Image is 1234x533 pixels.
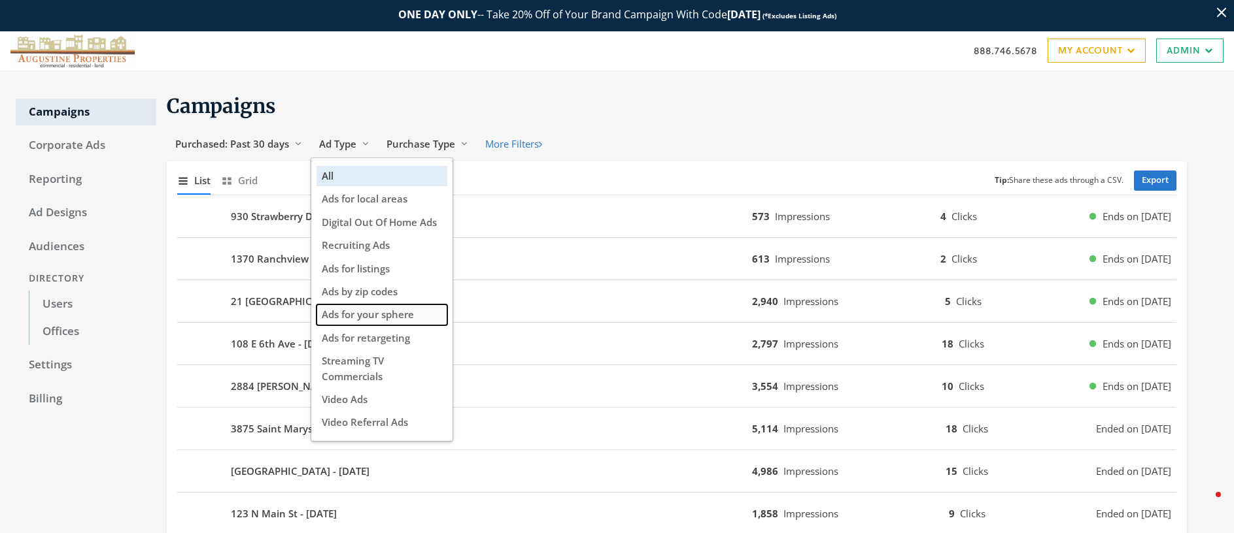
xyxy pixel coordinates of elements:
span: Clicks [959,380,984,393]
a: Reporting [16,166,156,193]
span: Impressions [783,295,838,308]
span: Ends on [DATE] [1103,294,1171,309]
button: Purchase Type [378,132,477,156]
b: 3,554 [752,380,778,393]
span: Clicks [951,210,977,223]
b: 2884 [PERSON_NAME] Ave - [DATE] [231,379,394,394]
span: Ends on [DATE] [1103,336,1171,351]
a: Offices [29,318,156,346]
b: 108 E 6th Ave - [DATE] [231,336,335,351]
a: Settings [16,351,156,379]
span: Ads by zip codes [322,285,398,298]
button: 1370 Ranchview Rd - [DATE]613Impressions2ClicksEnds on [DATE] [177,243,1176,274]
button: Recruiting Ads [317,235,447,255]
span: Ads for your sphere [322,308,414,321]
a: Corporate Ads [16,132,156,159]
span: Grid [238,173,258,188]
span: Video Ads [322,393,368,406]
button: More Filters [477,132,551,156]
a: Campaigns [16,99,156,126]
button: Ads for local areas [317,189,447,209]
b: 5 [945,295,951,308]
iframe: Intercom live chat [1190,489,1221,520]
button: 123 N Main St - [DATE]1,858Impressions9ClicksEnded on [DATE] [177,498,1176,529]
button: 930 Strawberry Dr - [DATE]573Impressions4ClicksEnds on [DATE] [177,201,1176,232]
b: 123 N Main St - [DATE] [231,506,337,521]
b: 9 [949,507,955,520]
button: Grid [221,167,258,195]
a: My Account [1048,39,1146,63]
span: Clicks [960,507,985,520]
div: Directory [16,266,156,291]
span: Streaming TV Commercials [322,354,384,382]
span: 888.746.5678 [974,44,1037,57]
a: Audiences [16,233,156,261]
button: All [317,166,447,186]
button: 2884 [PERSON_NAME] Ave - [DATE]3,554Impressions10ClicksEnds on [DATE] [177,370,1176,402]
span: Campaigns [167,93,276,118]
b: [GEOGRAPHIC_DATA] - [DATE] [231,464,369,479]
button: 108 E 6th Ave - [DATE]2,797Impressions18ClicksEnds on [DATE] [177,328,1176,359]
b: 4 [940,210,946,223]
span: Ads for retargeting [322,331,410,344]
b: 2,940 [752,295,778,308]
span: Purchased: Past 30 days [175,137,289,150]
span: Impressions [775,210,830,223]
span: Ads for listings [322,262,390,275]
small: Share these ads through a CSV. [995,174,1123,187]
span: Clicks [959,337,984,350]
span: Recruiting Ads [322,238,390,251]
span: Clicks [956,295,982,308]
b: Tip: [995,174,1009,186]
button: 21 [GEOGRAPHIC_DATA] - [DATE]2,940Impressions5ClicksEnds on [DATE] [177,285,1176,317]
button: Ads for your sphere [317,304,447,325]
a: Admin [1156,39,1224,63]
a: Billing [16,385,156,413]
span: Clicks [963,422,988,435]
b: 4,986 [752,464,778,477]
button: [GEOGRAPHIC_DATA] - [DATE]4,986Impressions15ClicksEnded on [DATE] [177,455,1176,487]
span: Video Referral Ads [322,415,408,428]
span: All [322,169,334,182]
span: Ends on [DATE] [1103,251,1171,266]
span: Ends on [DATE] [1103,209,1171,224]
b: 18 [946,422,957,435]
span: Ended on [DATE] [1096,421,1171,436]
img: Adwerx [10,35,135,67]
span: Impressions [783,422,838,435]
b: 573 [752,210,770,223]
span: Impressions [783,507,838,520]
button: Ads for listings [317,259,447,279]
span: Digital Out Of Home Ads [322,216,437,229]
a: Export [1134,170,1176,191]
button: 3875 Saint Marys Rd - [DATE]5,114Impressions18ClicksEnded on [DATE] [177,413,1176,444]
span: Impressions [783,337,838,350]
span: Ad Type [319,137,356,150]
span: Ads for local areas [322,192,407,205]
b: 18 [942,337,953,350]
b: 1370 Ranchview Rd - [DATE] [231,251,363,266]
span: Purchase Type [386,137,455,150]
div: Ad Type [311,157,453,442]
span: Impressions [783,464,838,477]
b: 5,114 [752,422,778,435]
button: Ads by zip codes [317,282,447,302]
span: Impressions [775,252,830,265]
a: Ad Designs [16,199,156,227]
span: Ended on [DATE] [1096,464,1171,479]
b: 2 [940,252,946,265]
button: List [177,167,211,195]
b: 21 [GEOGRAPHIC_DATA] - [DATE] [231,294,384,309]
button: Purchased: Past 30 days [167,132,311,156]
button: Streaming TV Commercials [317,351,447,387]
b: 1,858 [752,507,778,520]
b: 613 [752,252,770,265]
button: Video Referral Ads [317,412,447,432]
b: 3875 Saint Marys Rd - [DATE] [231,421,367,436]
b: 10 [942,380,953,393]
b: 15 [946,464,957,477]
b: 930 Strawberry Dr - [DATE] [231,209,356,224]
span: Ends on [DATE] [1103,379,1171,394]
span: Clicks [951,252,977,265]
button: Ad Type [311,132,378,156]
